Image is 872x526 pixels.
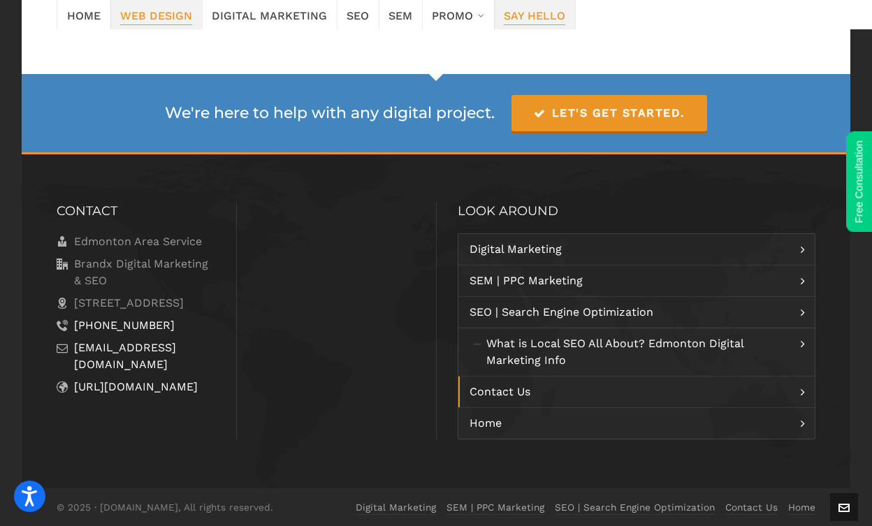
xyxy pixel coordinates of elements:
span: Web Design [120,5,192,24]
span: SEM [388,5,412,24]
span: Say Hello [504,5,565,24]
span: We're here to help with any digital project. [165,103,495,123]
span: Company Name [184,192,255,203]
span: Digital Marketing [212,5,327,24]
span: SEO [347,5,369,24]
a: Let's get started. [511,95,707,131]
span: E-mail [184,249,212,261]
span: Home [67,5,101,24]
span: Promo [432,5,473,24]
